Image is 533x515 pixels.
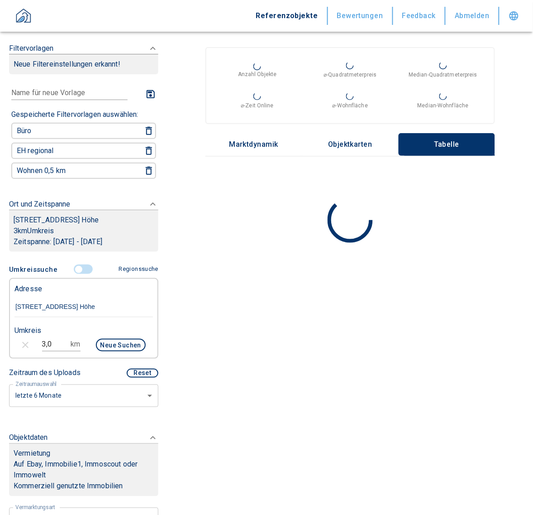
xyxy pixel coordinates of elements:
[424,140,469,149] p: Tabelle
[14,236,154,247] p: Zeitspanne: [DATE] - [DATE]
[14,215,154,226] p: [STREET_ADDRESS] Höhe
[418,101,469,110] p: Median-Wohnfläche
[17,147,54,154] p: EH regional
[205,133,495,156] div: wrapped label tabs example
[9,424,158,505] div: ObjektdatenVermietungAuf Ebay, Immobilie1, Immoscout oder ImmoweltKommerziell genutzte Immobilien
[71,339,80,350] p: km
[409,71,477,79] p: Median-Quadratmeterpreis
[446,7,500,25] button: Abmelden
[9,83,158,183] div: FiltervorlagenNeue Filtereinstellungen erkannt!
[229,140,278,149] p: Marktdynamik
[14,59,154,70] p: Neue Filtereinstellungen erkannt!
[333,101,368,110] p: ⌀-Wohnfläche
[238,70,277,78] p: Anzahl Objekte
[12,5,35,28] img: ProperBird Logo and Home Button
[9,368,81,379] p: Zeitraum des Uploads
[9,261,158,407] div: FiltervorlagenNeue Filtereinstellungen erkannt!
[241,101,273,110] p: ⌀-Zeit Online
[9,5,38,32] button: ProperBird Logo and Home Button
[9,190,158,261] div: Ort und Zeitspanne[STREET_ADDRESS] Höhe3kmUmkreisZeitspanne: [DATE] - [DATE]
[9,34,158,83] div: FiltervorlagenNeue Filtereinstellungen erkannt!
[11,109,138,120] p: Gespeicherte Filtervorlagen auswählen:
[14,481,154,492] p: Kommerziell genutzte Immobilien
[393,7,446,25] button: Feedback
[96,339,146,351] button: Neue Suchen
[247,7,328,25] button: Referenzobjekte
[9,384,158,408] div: letzte 6 Monate
[328,140,373,149] p: Objektkarten
[115,261,158,277] button: Regionssuche
[9,433,48,443] p: Objektdaten
[9,199,71,210] p: Ort und Zeitspanne
[17,167,66,174] p: Wohnen 0,5 km
[14,226,154,236] p: 3 km Umkreis
[14,448,51,459] p: Vermietung
[17,127,32,135] p: Büro
[324,71,376,79] p: ⌀-Quadratmeterpreis
[14,325,41,336] p: Umkreis
[13,144,131,157] button: EH regional
[14,297,153,318] input: Adresse ändern
[127,369,158,378] button: Reset
[9,43,53,54] p: Filtervorlagen
[13,164,131,177] button: Wohnen 0,5 km
[13,125,131,137] button: Büro
[9,261,61,278] button: Umkreissuche
[328,7,393,25] button: Bewertungen
[14,459,154,481] p: Auf Ebay, Immobilie1, Immoscout oder Immowelt
[14,284,42,294] p: Adresse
